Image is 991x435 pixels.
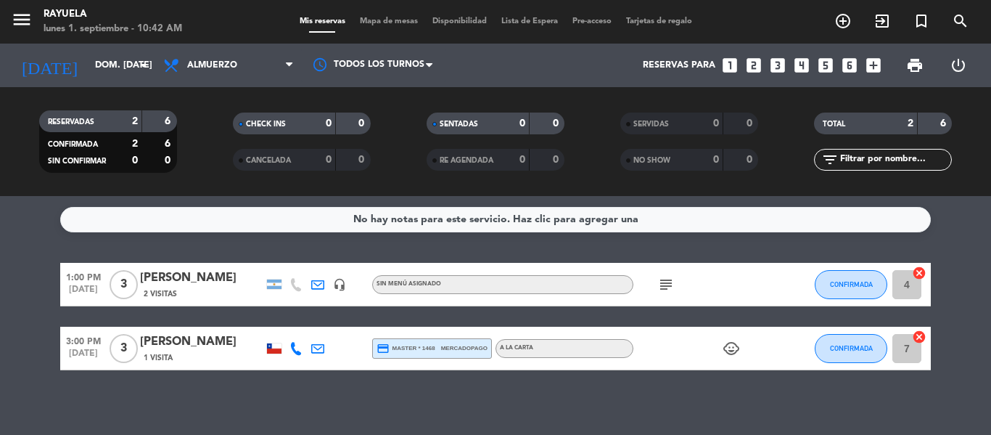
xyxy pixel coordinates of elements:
span: 3 [110,334,138,363]
div: No hay notas para este servicio. Haz clic para agregar una [353,211,638,228]
button: CONFIRMADA [815,334,887,363]
i: looks_4 [792,56,811,75]
i: looks_5 [816,56,835,75]
span: Pre-acceso [565,17,619,25]
strong: 2 [908,118,913,129]
strong: 2 [132,116,138,126]
i: cancel [912,266,926,280]
span: SERVIDAS [633,121,669,128]
span: Mapa de mesas [353,17,425,25]
i: cancel [912,330,926,344]
i: looks_two [744,56,763,75]
span: CHECK INS [246,121,286,128]
i: arrow_drop_down [135,57,152,74]
strong: 0 [553,118,562,129]
strong: 0 [713,155,719,165]
span: 2 Visitas [144,288,177,300]
span: CONFIRMADA [830,344,873,352]
span: SENTADAS [440,121,478,128]
div: [PERSON_NAME] [140,269,263,288]
span: Lista de Espera [494,17,565,25]
span: [DATE] [60,285,107,301]
button: CONFIRMADA [815,270,887,299]
strong: 0 [519,155,525,165]
div: LOG OUT [937,44,980,87]
strong: 0 [358,118,367,129]
strong: 0 [747,118,755,129]
strong: 0 [326,118,332,129]
strong: 2 [132,139,138,149]
span: NO SHOW [633,157,670,164]
strong: 0 [553,155,562,165]
i: looks_one [720,56,739,75]
span: Tarjetas de regalo [619,17,699,25]
strong: 0 [747,155,755,165]
strong: 6 [165,116,173,126]
span: [DATE] [60,349,107,365]
div: Rayuela [44,7,182,22]
i: looks_6 [840,56,859,75]
strong: 6 [165,139,173,149]
span: CONFIRMADA [48,141,98,148]
strong: 0 [358,155,367,165]
i: add_circle_outline [834,12,852,30]
strong: 0 [519,118,525,129]
i: credit_card [377,342,390,355]
i: filter_list [821,151,839,168]
i: exit_to_app [873,12,891,30]
span: 1 Visita [144,352,173,364]
i: power_settings_new [950,57,967,74]
span: CANCELADA [246,157,291,164]
span: print [906,57,924,74]
i: looks_3 [768,56,787,75]
strong: 0 [713,118,719,129]
span: TOTAL [823,121,845,128]
span: Mis reservas [292,17,353,25]
span: Disponibilidad [425,17,494,25]
span: CONFIRMADA [830,280,873,288]
div: [PERSON_NAME] [140,333,263,351]
i: add_box [864,56,883,75]
i: child_care [723,340,740,357]
span: RE AGENDADA [440,157,493,164]
i: subject [657,276,675,293]
span: RESERVADAS [48,118,94,126]
span: mercadopago [441,343,488,353]
span: 3:00 PM [60,332,107,349]
span: A la carta [500,345,533,351]
i: [DATE] [11,49,88,81]
i: headset_mic [333,278,346,291]
strong: 6 [940,118,949,129]
span: 1:00 PM [60,268,107,285]
input: Filtrar por nombre... [839,152,951,168]
div: lunes 1. septiembre - 10:42 AM [44,22,182,36]
strong: 0 [326,155,332,165]
span: SIN CONFIRMAR [48,158,106,165]
span: 3 [110,270,138,299]
span: Sin menú asignado [377,281,441,287]
span: master * 1468 [377,342,435,355]
button: menu [11,9,33,36]
i: turned_in_not [913,12,930,30]
strong: 0 [132,155,138,166]
i: menu [11,9,33,31]
i: search [952,12,969,30]
strong: 0 [165,155,173,166]
span: Reservas para [643,60,715,70]
span: Almuerzo [187,60,237,70]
